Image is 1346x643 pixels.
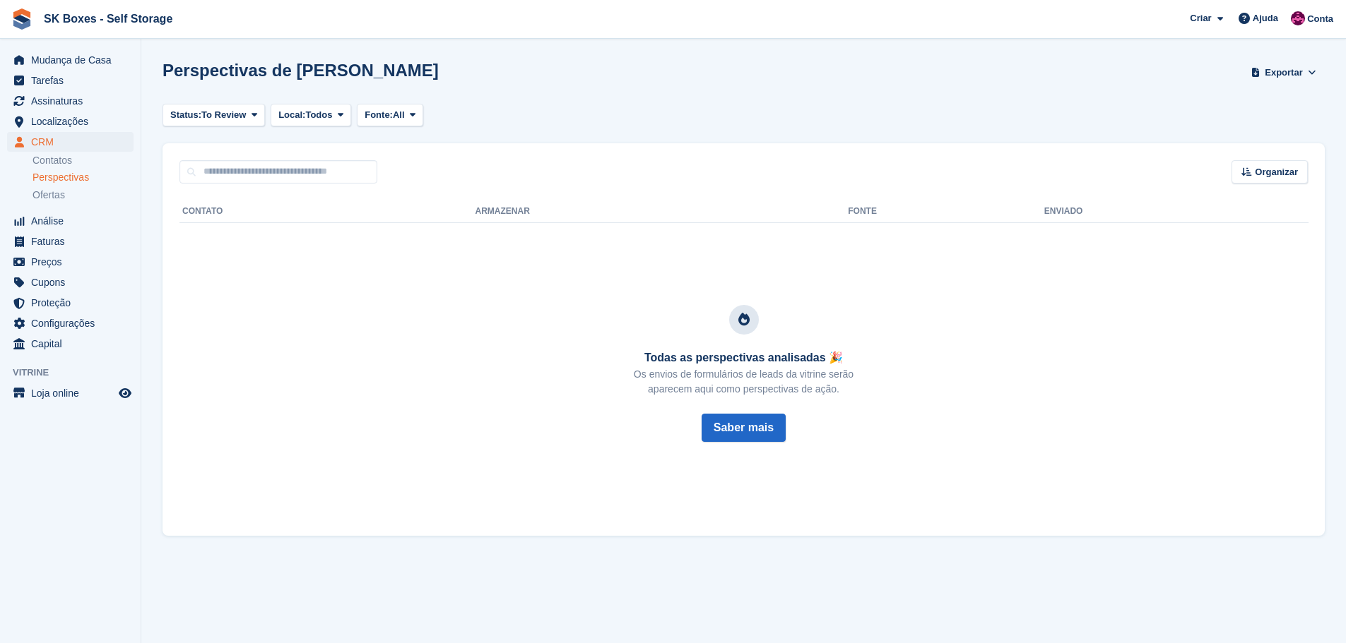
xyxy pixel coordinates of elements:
[1265,66,1302,80] span: Exportar
[33,188,134,203] a: Ofertas
[1253,11,1278,25] span: Ajuda
[7,334,134,354] a: menu
[31,293,116,313] span: Proteção
[163,61,439,80] h1: Perspectivas de [PERSON_NAME]
[634,367,854,397] p: Os envios de formulários de leads da vitrine serão aparecem aqui como perspectivas de ação.
[7,313,134,333] a: menu
[31,313,116,333] span: Configurações
[170,108,201,122] span: Status:
[634,351,854,364] h3: Todas as perspectivas analisadas 🎉
[1291,11,1305,25] img: Joana Alegria
[1255,165,1298,179] span: Organizar
[7,252,134,272] a: menu
[33,154,134,167] a: Contatos
[31,50,116,70] span: Mudança de Casa
[31,232,116,251] span: Faturas
[31,71,116,90] span: Tarefas
[31,132,116,152] span: CRM
[1190,11,1211,25] span: Criar
[31,334,116,354] span: Capital
[702,414,786,442] button: Saber mais
[7,91,134,111] a: menu
[393,108,405,122] span: All
[11,8,33,30] img: stora-icon-8386f47178a22dfd0bd8f6a31ec36ba5ce8667c1dd55bd0f319d3a0aa187defe.svg
[117,385,134,402] a: Loja de pré-visualização
[31,272,116,292] span: Cupons
[179,200,476,223] th: Contato
[7,232,134,251] a: menu
[33,188,65,202] span: Ofertas
[163,104,265,127] button: Status: To Review
[33,170,134,185] a: Perspectivas
[1044,200,1308,223] th: Enviado
[1307,12,1333,26] span: Conta
[7,272,134,292] a: menu
[278,108,305,122] span: Local:
[7,112,134,131] a: menu
[7,50,134,70] a: menu
[1248,61,1319,84] button: Exportar
[31,383,116,403] span: Loja online
[31,91,116,111] span: Assinaturas
[31,252,116,272] span: Preços
[365,108,393,122] span: Fonte:
[7,132,134,152] a: menu
[7,383,134,403] a: menu
[38,7,178,30] a: SK Boxes - Self Storage
[848,200,1044,223] th: Fonte
[7,211,134,231] a: menu
[201,108,246,122] span: To Review
[7,71,134,90] a: menu
[33,171,89,184] span: Perspectivas
[13,366,141,380] span: Vitrine
[271,104,351,127] button: Local: Todos
[357,104,423,127] button: Fonte: All
[31,112,116,131] span: Localizações
[31,211,116,231] span: Análise
[476,200,849,223] th: Armazenar
[7,293,134,313] a: menu
[305,108,332,122] span: Todos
